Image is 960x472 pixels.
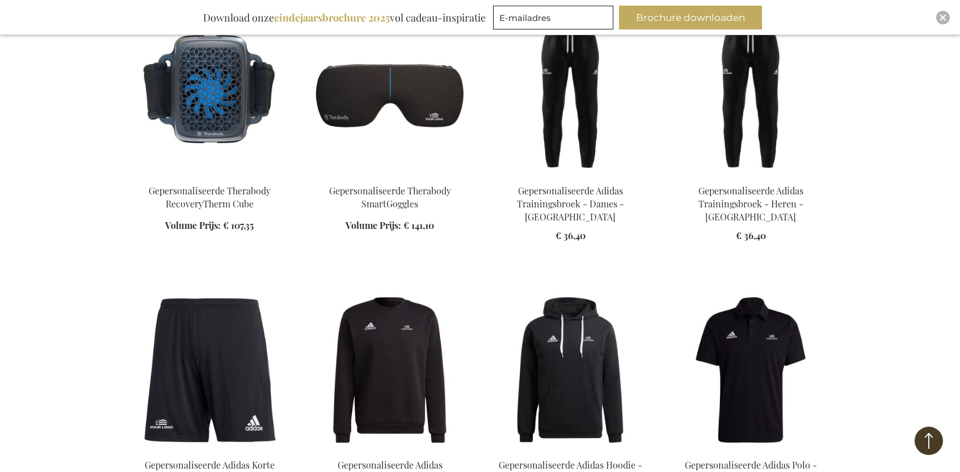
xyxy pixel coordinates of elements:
a: Gepersonaliseerde Adidas Trainingsbroek - Dames - Zwart [489,171,651,181]
div: Close [936,11,950,24]
a: Gepersonaliseerde Therabody RecoveryTherm Cube [149,185,271,210]
a: Gepersonaliseerde Adidas Sweatshirt - Unisex - Zwart [309,445,471,456]
a: Gepersonaliseerde Adidas Hoodie - Unisex - Zwart [489,445,651,456]
form: marketing offers and promotions [493,6,617,33]
a: Volume Prijs: € 107,35 [165,219,254,232]
img: Gepersonaliseerde Adidas Sweatshirt - Unisex - Zwart [309,291,471,449]
div: Download onze vol cadeau-inspiratie [198,6,491,29]
a: Gepersonaliseerde Adidas Polo - Unisex - Zwart [670,445,832,456]
a: Gepersonaliseerde Therabody SmartGoggles [309,171,471,181]
img: Gepersonaliseerde Adidas Korte Broek - Unisex - Zwart [128,291,290,449]
span: € 141,10 [403,219,434,231]
img: Gepersonaliseerde Adidas Hoodie - Unisex - Zwart [489,291,651,449]
img: Gepersonaliseerde Adidas Polo - Unisex - Zwart [670,291,832,449]
a: Gepersonaliseerde Therabody RecoveryTherm Cube [128,171,290,181]
span: Volume Prijs: [346,219,401,231]
img: Close [940,14,946,21]
img: Gepersonaliseerde Therabody RecoveryTherm Cube [128,16,290,175]
a: Gepersonaliseerde Adidas Korte Broek - Unisex - Zwart [128,445,290,456]
img: Gepersonaliseerde Therabody SmartGoggles [309,16,471,175]
a: Gepersonaliseerde Adidas Trainingsbroek - Heren - [GEOGRAPHIC_DATA] [698,185,803,223]
button: Brochure downloaden [619,6,762,29]
b: eindejaarsbrochure 2025 [274,11,390,24]
span: Volume Prijs: [165,219,221,231]
a: Volume Prijs: € 141,10 [346,219,434,232]
a: Gepersonaliseerde Adidas Trainingsbroek - Dames - [GEOGRAPHIC_DATA] [517,185,624,223]
span: € 36,40 [555,229,586,241]
img: Gepersonaliseerde Adidas Trainingsbroek - Dames - Zwart [489,16,651,175]
input: E-mailadres [493,6,613,29]
a: Gepersonaliseerde Therabody SmartGoggles [329,185,451,210]
a: Gepersonaliseerde Adidas Trainingsbroek - Heren - Zwart [670,171,832,181]
img: Gepersonaliseerde Adidas Trainingsbroek - Heren - Zwart [670,16,832,175]
span: € 36,40 [736,229,766,241]
span: € 107,35 [223,219,254,231]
